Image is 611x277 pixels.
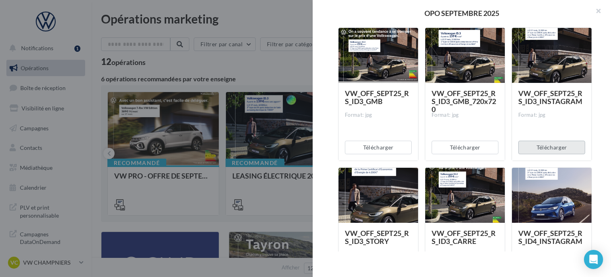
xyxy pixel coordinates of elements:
[345,229,409,246] span: VW_OFF_SEPT25_RS_ID3_STORY
[432,229,496,246] span: VW_OFF_SEPT25_RS_ID3_CARRE
[345,112,412,119] div: Format: jpg
[345,141,412,154] button: Télécharger
[518,89,582,106] span: VW_OFF_SEPT25_RS_ID3_INSTAGRAM
[518,141,585,154] button: Télécharger
[345,89,409,106] span: VW_OFF_SEPT25_RS_ID3_GMB
[432,112,498,119] div: Format: jpg
[325,10,598,17] div: OPO SEPTEMBRE 2025
[432,89,496,114] span: VW_OFF_SEPT25_RS_ID3_GMB_720x720
[518,112,585,119] div: Format: jpg
[432,141,498,154] button: Télécharger
[518,229,582,246] span: VW_OFF_SEPT25_RS_ID4_INSTAGRAM
[584,250,603,269] div: Open Intercom Messenger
